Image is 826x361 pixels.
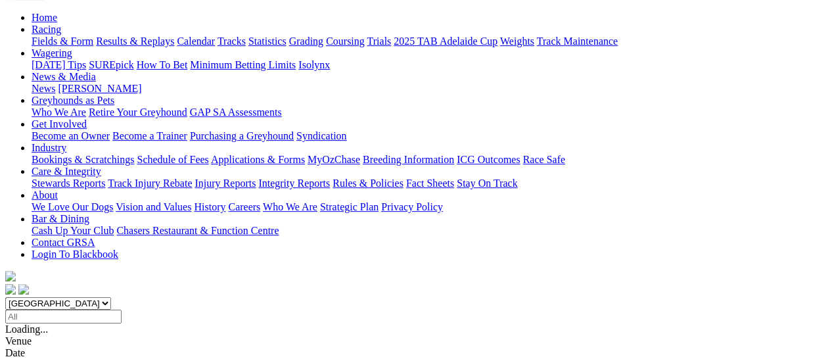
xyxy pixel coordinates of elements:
a: Cash Up Your Club [32,225,114,236]
a: Careers [228,201,260,212]
a: About [32,189,58,201]
a: Stewards Reports [32,178,105,189]
img: facebook.svg [5,284,16,295]
a: Minimum Betting Limits [190,59,296,70]
a: Care & Integrity [32,166,101,177]
a: Wagering [32,47,72,59]
div: About [32,201,821,213]
div: Get Involved [32,130,821,142]
a: Schedule of Fees [137,154,208,165]
a: Racing [32,24,61,35]
a: Who We Are [32,107,86,118]
a: Results & Replays [96,36,174,47]
div: Wagering [32,59,821,71]
a: Become an Owner [32,130,110,141]
a: [PERSON_NAME] [58,83,141,94]
a: Login To Blackbook [32,249,118,260]
a: 2025 TAB Adelaide Cup [394,36,497,47]
a: Track Injury Rebate [108,178,192,189]
div: Industry [32,154,821,166]
a: Race Safe [522,154,564,165]
a: Become a Trainer [112,130,187,141]
a: Greyhounds as Pets [32,95,114,106]
input: Select date [5,310,122,324]
a: Retire Your Greyhound [89,107,187,118]
a: Rules & Policies [333,178,403,189]
a: Applications & Forms [211,154,305,165]
a: Strategic Plan [320,201,379,212]
a: Syndication [296,130,346,141]
a: SUREpick [89,59,133,70]
a: Calendar [177,36,215,47]
a: GAP SA Assessments [190,107,282,118]
a: Industry [32,142,66,153]
a: Get Involved [32,118,87,130]
a: Privacy Policy [381,201,443,212]
a: MyOzChase [308,154,360,165]
a: Isolynx [298,59,330,70]
a: Trials [367,36,391,47]
div: Date [5,347,821,359]
div: Venue [5,335,821,347]
a: Injury Reports [195,178,256,189]
a: Purchasing a Greyhound [190,130,294,141]
div: Greyhounds as Pets [32,107,821,118]
a: Track Maintenance [537,36,618,47]
a: Contact GRSA [32,237,95,248]
img: twitter.svg [18,284,29,295]
div: News & Media [32,83,821,95]
a: We Love Our Dogs [32,201,113,212]
a: [DATE] Tips [32,59,86,70]
a: Tracks [218,36,246,47]
a: News & Media [32,71,96,82]
a: Integrity Reports [258,178,330,189]
a: Chasers Restaurant & Function Centre [116,225,279,236]
img: logo-grsa-white.png [5,271,16,281]
div: Bar & Dining [32,225,821,237]
a: Vision and Values [116,201,191,212]
a: Who We Are [263,201,317,212]
span: Loading... [5,324,48,335]
a: How To Bet [137,59,188,70]
a: Weights [500,36,534,47]
a: History [194,201,225,212]
a: Fact Sheets [406,178,454,189]
a: Bar & Dining [32,213,89,224]
a: Coursing [326,36,365,47]
a: Stay On Track [457,178,517,189]
a: Grading [289,36,323,47]
a: ICG Outcomes [457,154,520,165]
a: Breeding Information [363,154,454,165]
a: Home [32,12,57,23]
a: Statistics [248,36,287,47]
div: Care & Integrity [32,178,821,189]
a: Fields & Form [32,36,93,47]
div: Racing [32,36,821,47]
a: News [32,83,55,94]
a: Bookings & Scratchings [32,154,134,165]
